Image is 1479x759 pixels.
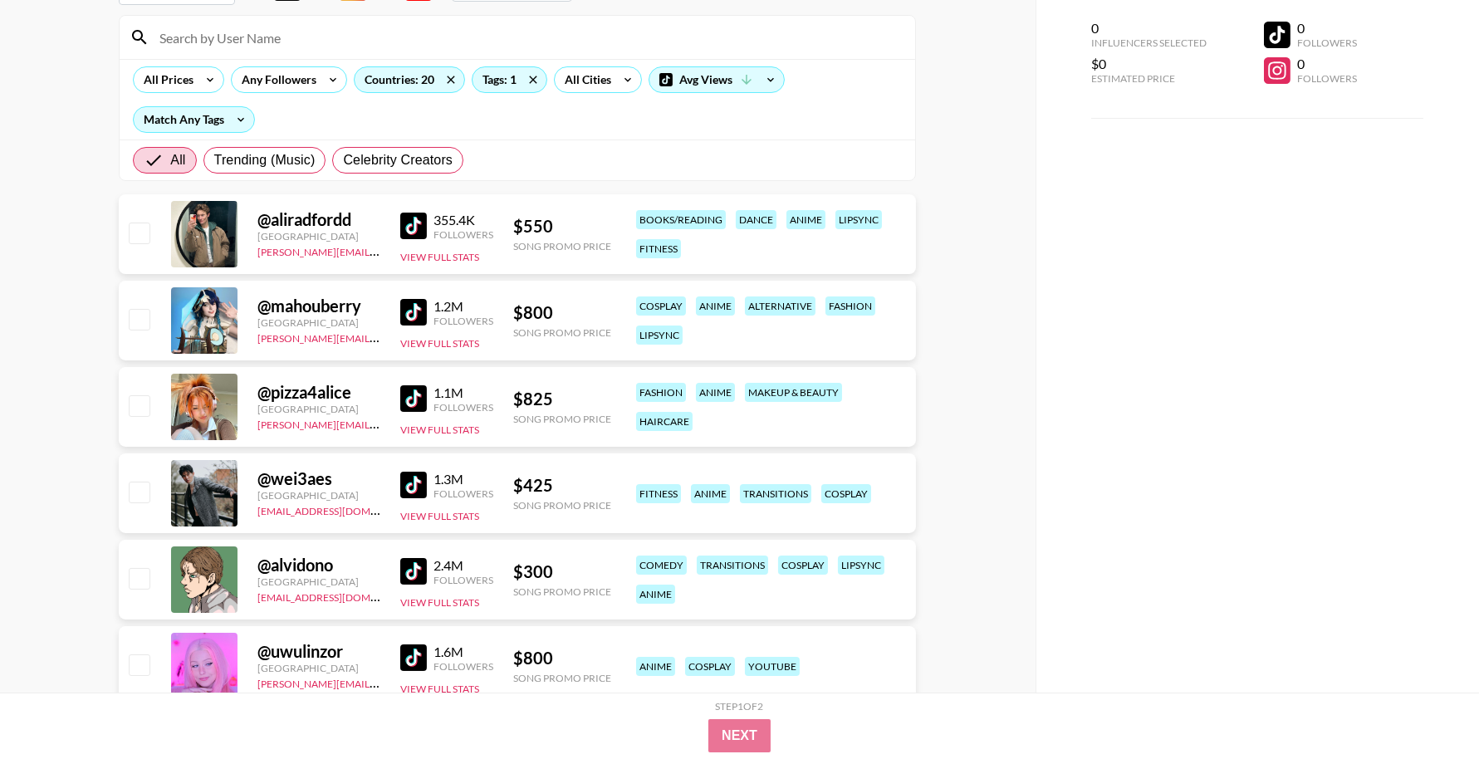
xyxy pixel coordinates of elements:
[513,240,611,252] div: Song Promo Price
[513,475,611,496] div: $ 425
[433,487,493,500] div: Followers
[400,424,479,436] button: View Full Stats
[433,644,493,660] div: 1.6M
[400,596,479,609] button: View Full Stats
[691,484,730,503] div: anime
[433,228,493,241] div: Followers
[745,296,815,316] div: alternative
[343,150,453,170] span: Celebrity Creators
[170,150,185,170] span: All
[134,67,197,92] div: All Prices
[1297,37,1357,49] div: Followers
[257,468,380,489] div: @ wei3aes
[400,299,427,326] img: TikTok
[400,337,479,350] button: View Full Stats
[149,24,905,51] input: Search by User Name
[214,150,316,170] span: Trending (Music)
[257,242,661,258] a: [PERSON_NAME][EMAIL_ADDRESS][PERSON_NAME][PERSON_NAME][DOMAIN_NAME]
[433,557,493,574] div: 2.4M
[636,296,686,316] div: cosplay
[513,648,611,668] div: $ 800
[636,210,726,229] div: books/reading
[257,641,380,662] div: @ uwulinzor
[400,644,427,671] img: TikTok
[1297,56,1357,72] div: 0
[257,555,380,575] div: @ alvidono
[636,239,681,258] div: fitness
[400,472,427,498] img: TikTok
[555,67,615,92] div: All Cities
[778,556,828,575] div: cosplay
[433,298,493,315] div: 1.2M
[513,672,611,684] div: Song Promo Price
[835,210,882,229] div: lipsync
[1091,20,1207,37] div: 0
[433,660,493,673] div: Followers
[513,561,611,582] div: $ 300
[821,484,871,503] div: cosplay
[257,502,424,517] a: [EMAIL_ADDRESS][DOMAIN_NAME]
[257,382,380,403] div: @ pizza4alice
[636,412,693,431] div: haircare
[257,403,380,415] div: [GEOGRAPHIC_DATA]
[1396,676,1459,739] iframe: Drift Widget Chat Controller
[400,385,427,412] img: TikTok
[636,657,675,676] div: anime
[786,210,825,229] div: anime
[257,316,380,329] div: [GEOGRAPHIC_DATA]
[257,662,380,674] div: [GEOGRAPHIC_DATA]
[825,296,875,316] div: fashion
[134,107,254,132] div: Match Any Tags
[433,212,493,228] div: 355.4K
[636,556,687,575] div: comedy
[257,230,380,242] div: [GEOGRAPHIC_DATA]
[685,657,735,676] div: cosplay
[433,315,493,327] div: Followers
[1091,72,1207,85] div: Estimated Price
[513,585,611,598] div: Song Promo Price
[696,296,735,316] div: anime
[696,383,735,402] div: anime
[400,558,427,585] img: TikTok
[400,683,479,695] button: View Full Stats
[636,383,686,402] div: fashion
[257,588,424,604] a: [EMAIL_ADDRESS][DOMAIN_NAME]
[400,213,427,239] img: TikTok
[1091,37,1207,49] div: Influencers Selected
[1091,56,1207,72] div: $0
[257,674,503,690] a: [PERSON_NAME][EMAIL_ADDRESS][DOMAIN_NAME]
[355,67,464,92] div: Countries: 20
[513,326,611,339] div: Song Promo Price
[257,575,380,588] div: [GEOGRAPHIC_DATA]
[636,326,683,345] div: lipsync
[433,384,493,401] div: 1.1M
[740,484,811,503] div: transitions
[636,484,681,503] div: fitness
[513,413,611,425] div: Song Promo Price
[513,216,611,237] div: $ 550
[513,389,611,409] div: $ 825
[433,401,493,414] div: Followers
[433,574,493,586] div: Followers
[473,67,546,92] div: Tags: 1
[838,556,884,575] div: lipsync
[513,499,611,512] div: Song Promo Price
[636,585,675,604] div: anime
[649,67,784,92] div: Avg Views
[232,67,320,92] div: Any Followers
[716,700,764,712] div: Step 1 of 2
[697,556,768,575] div: transitions
[257,296,380,316] div: @ mahouberry
[513,302,611,323] div: $ 800
[257,329,503,345] a: [PERSON_NAME][EMAIL_ADDRESS][DOMAIN_NAME]
[257,489,380,502] div: [GEOGRAPHIC_DATA]
[708,719,771,752] button: Next
[736,210,776,229] div: dance
[745,657,800,676] div: youtube
[257,209,380,230] div: @ aliradfordd
[745,383,842,402] div: makeup & beauty
[1297,20,1357,37] div: 0
[433,471,493,487] div: 1.3M
[400,510,479,522] button: View Full Stats
[1297,72,1357,85] div: Followers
